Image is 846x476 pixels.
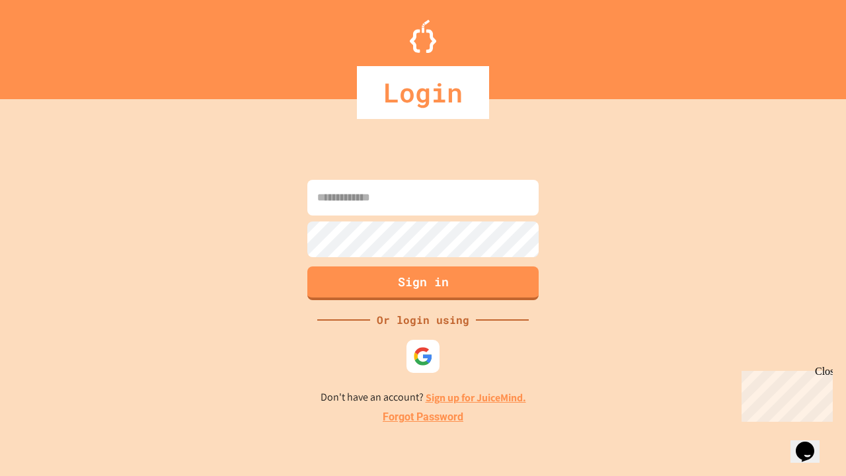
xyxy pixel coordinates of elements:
div: Login [357,66,489,119]
a: Sign up for JuiceMind. [426,391,526,405]
div: Chat with us now!Close [5,5,91,84]
a: Forgot Password [383,409,463,425]
img: Logo.svg [410,20,436,53]
p: Don't have an account? [321,389,526,406]
iframe: chat widget [736,366,833,422]
div: Or login using [370,312,476,328]
img: google-icon.svg [413,346,433,366]
button: Sign in [307,266,539,300]
iframe: chat widget [790,423,833,463]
